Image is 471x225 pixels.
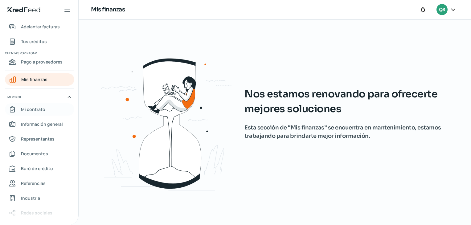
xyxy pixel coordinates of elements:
[439,6,445,14] span: QS
[21,150,48,157] span: Documentos
[5,103,74,116] a: Mi contrato
[5,56,74,68] a: Pago a proveedores
[21,209,52,217] span: Redes sociales
[5,148,74,160] a: Documentos
[21,38,47,45] span: Tus créditos
[5,192,74,204] a: Industria
[21,179,46,187] span: Referencias
[244,87,449,116] span: Nos estamos renovando para ofrecerte mejores soluciones
[5,207,74,219] a: Redes sociales
[5,177,74,190] a: Referencias
[5,118,74,130] a: Información general
[71,47,272,198] img: waiting.svg
[21,165,53,172] span: Buró de crédito
[21,23,60,31] span: Adelantar facturas
[21,120,63,128] span: Información general
[21,105,45,113] span: Mi contrato
[244,124,449,140] span: Esta sección de “Mis finanzas” se encuentra en mantenimiento, estamos trabajando para brindarte m...
[21,194,40,202] span: Industria
[5,35,74,48] a: Tus créditos
[21,135,55,143] span: Representantes
[5,162,74,175] a: Buró de crédito
[21,76,47,83] span: Mis finanzas
[5,50,73,56] span: Cuentas por pagar
[5,133,74,145] a: Representantes
[5,73,74,86] a: Mis finanzas
[91,5,125,14] h1: Mis finanzas
[7,94,22,100] span: Mi perfil
[5,21,74,33] a: Adelantar facturas
[21,58,63,66] span: Pago a proveedores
